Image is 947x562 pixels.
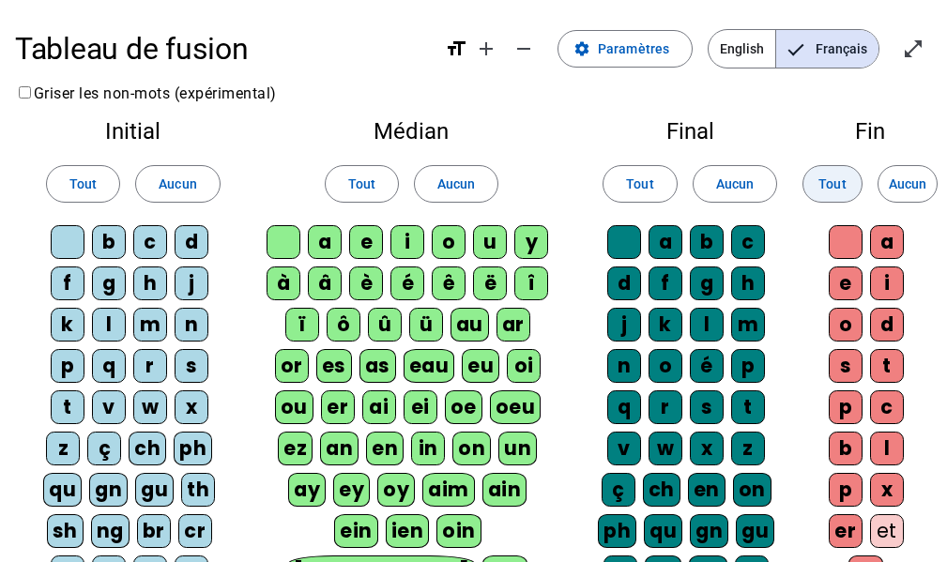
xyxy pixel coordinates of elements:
[490,390,542,424] div: oeu
[92,266,126,300] div: g
[643,473,680,507] div: ch
[386,514,430,548] div: ien
[135,165,220,203] button: Aucun
[51,349,84,383] div: p
[473,266,507,300] div: ë
[15,19,430,79] h1: Tableau de fusion
[462,349,499,383] div: eu
[733,473,771,507] div: on
[829,473,863,507] div: p
[129,432,166,465] div: ch
[349,266,383,300] div: è
[159,173,196,195] span: Aucun
[690,266,724,300] div: g
[870,266,904,300] div: i
[688,473,726,507] div: en
[626,173,653,195] span: Tout
[870,308,904,342] div: d
[649,390,682,424] div: r
[708,29,879,68] mat-button-toggle-group: Language selection
[334,514,378,548] div: ein
[607,266,641,300] div: d
[414,165,498,203] button: Aucun
[175,266,208,300] div: j
[870,225,904,259] div: a
[802,165,863,203] button: Tout
[894,30,932,68] button: Entrer en plein écran
[377,473,415,507] div: oy
[507,349,541,383] div: oi
[870,514,904,548] div: et
[288,473,326,507] div: ay
[46,165,120,203] button: Tout
[362,390,396,424] div: ai
[878,165,938,203] button: Aucun
[649,349,682,383] div: o
[178,514,212,548] div: cr
[473,225,507,259] div: u
[175,349,208,383] div: s
[285,308,319,342] div: ï
[174,432,212,465] div: ph
[603,165,677,203] button: Tout
[92,349,126,383] div: q
[690,390,724,424] div: s
[46,432,80,465] div: z
[870,432,904,465] div: l
[902,38,924,60] mat-icon: open_in_full
[175,225,208,259] div: d
[731,390,765,424] div: t
[829,266,863,300] div: e
[607,349,641,383] div: n
[267,266,300,300] div: à
[649,308,682,342] div: k
[607,432,641,465] div: v
[649,266,682,300] div: f
[69,173,97,195] span: Tout
[736,514,774,548] div: gu
[366,432,404,465] div: en
[437,173,475,195] span: Aucun
[776,30,878,68] span: Français
[649,432,682,465] div: w
[505,30,542,68] button: Diminuer la taille de la police
[390,266,424,300] div: é
[175,390,208,424] div: x
[498,432,537,465] div: un
[690,308,724,342] div: l
[133,390,167,424] div: w
[889,173,926,195] span: Aucun
[308,225,342,259] div: a
[445,390,482,424] div: oe
[690,349,724,383] div: é
[690,514,728,548] div: gn
[514,225,548,259] div: y
[333,473,370,507] div: ey
[731,266,765,300] div: h
[598,514,636,548] div: ph
[92,308,126,342] div: l
[690,225,724,259] div: b
[870,349,904,383] div: t
[475,38,497,60] mat-icon: add
[135,473,174,507] div: gu
[602,473,635,507] div: ç
[709,30,775,68] span: English
[15,84,277,102] label: Griser les non-mots (expérimental)
[308,266,342,300] div: â
[870,390,904,424] div: c
[445,38,467,60] mat-icon: format_size
[411,432,445,465] div: in
[30,120,237,143] h2: Initial
[644,514,682,548] div: qu
[325,165,399,203] button: Tout
[432,266,466,300] div: ê
[451,308,489,342] div: au
[348,173,375,195] span: Tout
[349,225,383,259] div: e
[436,514,481,548] div: oin
[467,30,505,68] button: Augmenter la taille de la police
[91,514,130,548] div: ng
[51,390,84,424] div: t
[267,120,558,143] h2: Médian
